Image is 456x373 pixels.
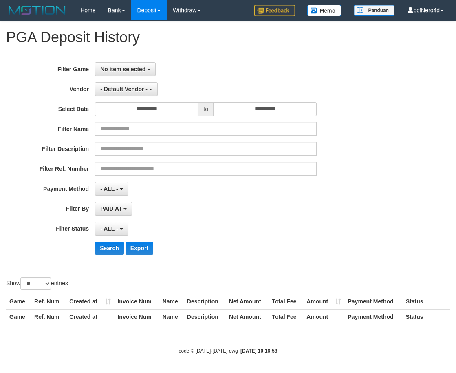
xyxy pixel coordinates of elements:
button: - Default Vendor - [95,82,158,96]
th: Total Fee [269,309,303,324]
th: Game [6,294,31,309]
th: Created at [66,294,114,309]
button: Search [95,242,124,255]
th: Created at [66,309,114,324]
th: Name [159,294,184,309]
span: - ALL - [100,185,118,192]
th: Status [403,294,450,309]
th: Description [184,294,226,309]
th: Amount [303,309,344,324]
th: Payment Method [344,309,402,324]
th: Ref. Num [31,294,66,309]
span: No item selected [100,66,145,72]
th: Payment Method [344,294,402,309]
button: PAID AT [95,202,132,216]
span: - ALL - [100,225,118,232]
select: Showentries [20,277,51,290]
button: No item selected [95,62,156,76]
img: MOTION_logo.png [6,4,68,16]
button: - ALL - [95,222,128,236]
th: Amount [303,294,344,309]
img: panduan.png [354,5,394,16]
small: code © [DATE]-[DATE] dwg | [179,348,278,354]
span: PAID AT [100,205,122,212]
span: to [198,102,214,116]
span: - Default Vendor - [100,86,148,92]
th: Status [403,309,450,324]
th: Ref. Num [31,309,66,324]
label: Show entries [6,277,68,290]
th: Invoice Num [114,309,159,324]
th: Total Fee [269,294,303,309]
img: Button%20Memo.svg [307,5,341,16]
th: Name [159,309,184,324]
img: Feedback.jpg [254,5,295,16]
th: Net Amount [226,309,269,324]
th: Description [184,309,226,324]
th: Invoice Num [114,294,159,309]
strong: [DATE] 10:16:58 [240,348,277,354]
th: Game [6,309,31,324]
button: - ALL - [95,182,128,196]
th: Net Amount [226,294,269,309]
button: Export [126,242,153,255]
h1: PGA Deposit History [6,29,450,46]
